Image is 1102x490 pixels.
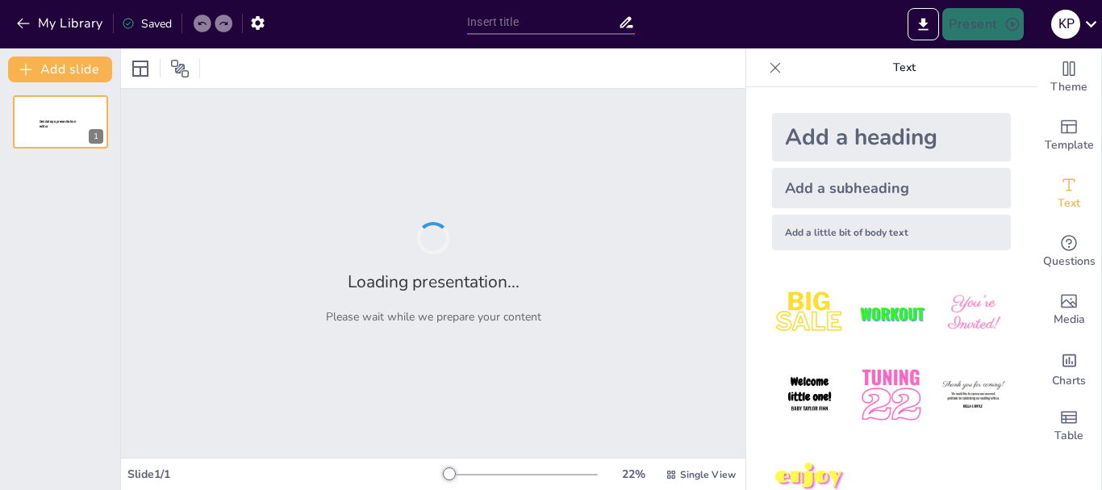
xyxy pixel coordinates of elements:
img: 6.jpeg [936,358,1011,433]
div: Add a table [1037,397,1101,455]
div: Add a little bit of body text [772,215,1011,250]
span: Charts [1052,372,1086,390]
span: Media [1054,311,1085,329]
span: Template [1045,136,1094,154]
img: 5.jpeg [854,358,929,433]
div: Add images, graphics, shapes or video [1037,281,1101,339]
div: K P [1051,10,1080,39]
div: Add a subheading [772,168,1011,208]
div: Add ready made slides [1037,107,1101,165]
div: Saved [122,16,172,31]
input: Insert title [467,10,618,34]
span: Position [170,59,190,78]
div: Layout [127,56,153,82]
div: 1 [13,95,108,149]
span: Text [1058,195,1080,212]
span: Sendsteps presentation editor [40,119,76,128]
img: 4.jpeg [772,358,847,433]
button: My Library [12,10,110,36]
div: 1 [89,129,103,144]
img: 3.jpeg [936,276,1011,351]
p: Please wait while we prepare your content [326,309,541,325]
div: Slide 1 / 1 [127,467,443,482]
button: Add slide [8,57,112,82]
img: 1.jpeg [772,276,847,351]
img: 2.jpeg [854,276,929,351]
div: Change the overall theme [1037,48,1101,107]
p: Text [788,48,1021,87]
span: Table [1054,427,1083,445]
div: Get real-time input from your audience [1037,223,1101,281]
div: Add charts and graphs [1037,339,1101,397]
button: Export to PowerPoint [908,8,939,40]
div: Add text boxes [1037,165,1101,223]
div: 22 % [614,467,653,482]
h2: Loading presentation... [348,270,520,293]
span: Single View [680,468,736,481]
div: Add a heading [772,113,1011,161]
button: K P [1051,8,1080,40]
span: Questions [1043,253,1096,270]
button: Present [942,8,1023,40]
span: Theme [1050,78,1087,96]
